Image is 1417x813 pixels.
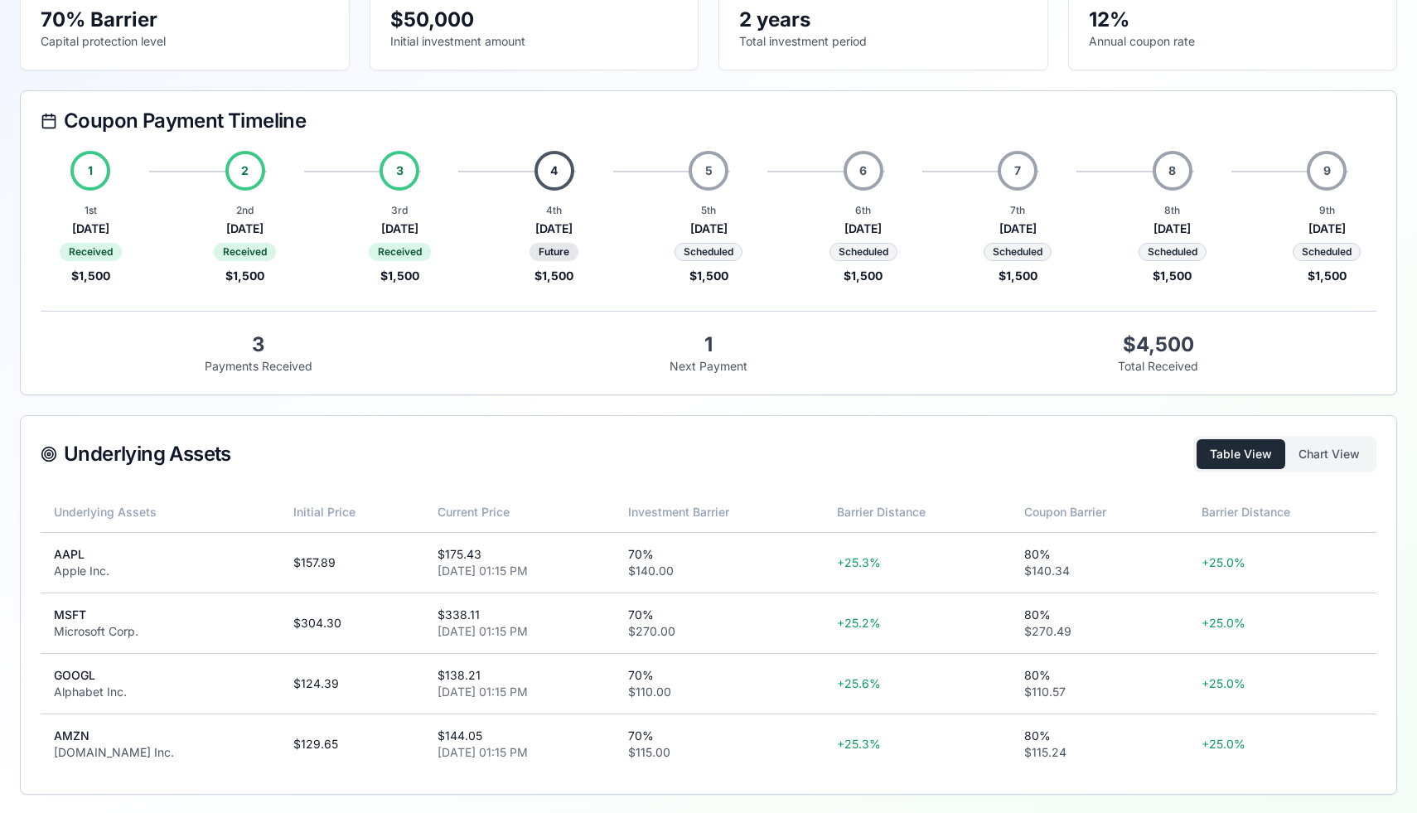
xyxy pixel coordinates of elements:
[984,243,1052,261] div: Scheduled
[438,607,602,623] div: $ 338.11
[54,563,267,579] div: Apple Inc.
[1293,243,1361,261] div: Scheduled
[438,684,602,700] div: [DATE] 01:15 PM
[659,268,758,284] div: $ 1,500
[54,744,267,761] div: [DOMAIN_NAME] Inc.
[280,532,425,593] td: $ 157.89
[41,268,140,284] div: $ 1,500
[1277,268,1376,284] div: $ 1,500
[505,220,604,237] div: [DATE]
[438,728,602,744] div: $ 144.05
[1024,563,1175,579] div: $ 140.34
[41,358,477,375] div: Payments Received
[628,667,810,684] div: 70%
[41,220,140,237] div: [DATE]
[491,358,927,375] div: Next Payment
[369,243,431,261] div: Received
[968,220,1067,237] div: [DATE]
[1024,607,1175,623] div: 80%
[837,555,881,569] span: + 25.3 %
[41,33,329,50] p: Capital protection level
[280,593,425,653] td: $ 304.30
[659,220,758,237] div: [DATE]
[824,492,1012,532] th: Barrier Distance
[214,243,276,261] div: Received
[689,151,728,191] div: 5
[829,243,897,261] div: Scheduled
[438,744,602,761] div: [DATE] 01:15 PM
[968,204,1067,217] div: 7th
[1089,33,1377,50] p: Annual coupon rate
[628,684,810,700] div: $ 110.00
[41,331,477,358] div: 3
[1277,204,1376,217] div: 9th
[837,676,881,690] span: + 25.6 %
[1307,151,1347,191] div: 9
[438,563,602,579] div: [DATE] 01:15 PM
[814,204,913,217] div: 6th
[41,7,329,33] div: 70% Barrier
[940,358,1376,375] div: Total Received
[1153,151,1192,191] div: 8
[814,268,913,284] div: $ 1,500
[1024,546,1175,563] div: 80%
[54,623,267,640] div: Microsoft Corp.
[54,607,267,623] div: MSFT
[1123,268,1222,284] div: $ 1,500
[424,492,615,532] th: Current Price
[54,728,267,744] div: AMZN
[505,268,604,284] div: $ 1,500
[1024,728,1175,744] div: 80%
[225,151,265,191] div: 2
[491,331,927,358] div: 1
[54,684,267,700] div: Alphabet Inc.
[837,737,881,751] span: + 25.3 %
[739,33,1028,50] p: Total investment period
[350,220,449,237] div: [DATE]
[1202,676,1245,690] span: + 25.0 %
[280,653,425,714] td: $ 124.39
[196,220,295,237] div: [DATE]
[628,728,810,744] div: 70%
[940,331,1376,358] div: $ 4,500
[1123,204,1222,217] div: 8th
[54,667,267,684] div: GOOGL
[1139,243,1207,261] div: Scheduled
[350,268,449,284] div: $ 1,500
[1011,492,1188,532] th: Coupon Barrier
[837,616,881,630] span: + 25.2 %
[1123,220,1222,237] div: [DATE]
[41,111,1376,131] div: Coupon Payment Timeline
[1197,439,1285,469] button: Table View
[350,204,449,217] div: 3rd
[1277,220,1376,237] div: [DATE]
[1024,684,1175,700] div: $ 110.57
[844,151,883,191] div: 6
[1089,7,1377,33] div: 12%
[1024,623,1175,640] div: $ 270.49
[41,444,231,464] div: Underlying Assets
[438,623,602,640] div: [DATE] 01:15 PM
[1188,492,1376,532] th: Barrier Distance
[438,546,602,563] div: $ 175.43
[675,243,742,261] div: Scheduled
[1024,667,1175,684] div: 80%
[390,33,679,50] p: Initial investment amount
[60,243,122,261] div: Received
[54,546,267,563] div: AAPL
[1202,737,1245,751] span: + 25.0 %
[505,204,604,217] div: 4th
[1024,744,1175,761] div: $ 115.24
[41,492,280,532] th: Underlying Assets
[659,204,758,217] div: 5th
[628,623,810,640] div: $ 270.00
[1202,616,1245,630] span: + 25.0 %
[739,7,1028,33] div: 2 years
[380,151,419,191] div: 3
[280,714,425,774] td: $ 129.65
[41,204,140,217] div: 1st
[534,151,574,191] div: 4
[968,268,1067,284] div: $ 1,500
[628,546,810,563] div: 70%
[814,220,913,237] div: [DATE]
